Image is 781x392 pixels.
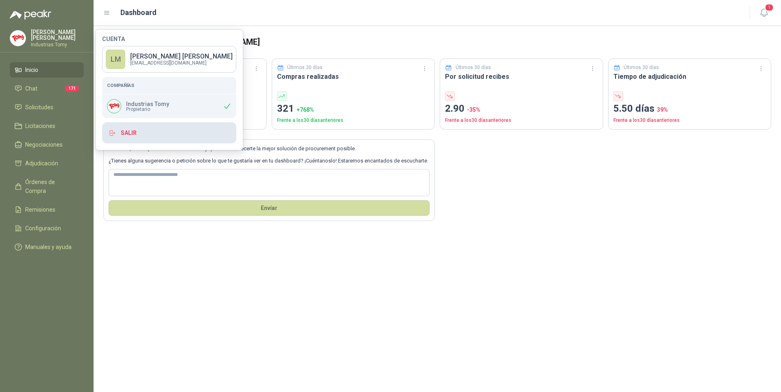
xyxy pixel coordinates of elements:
[114,145,130,152] b: Peakr
[25,103,53,112] span: Solicitudes
[120,7,157,18] h1: Dashboard
[277,101,430,117] p: 321
[109,157,430,165] p: ¿Tienes alguna sugerencia o petición sobre lo que te gustaría ver en tu dashboard? ¡Cuéntanoslo! ...
[25,243,72,251] span: Manuales y ayuda
[613,117,766,124] p: Frente a los 30 días anteriores
[107,100,121,113] img: Company Logo
[10,10,51,19] img: Logo peakr
[25,121,55,130] span: Licitaciones
[613,101,766,117] p: 5.50 días
[107,82,231,89] h5: Compañías
[102,36,236,42] h4: Cuenta
[757,6,771,20] button: 1
[126,107,169,112] span: Propietario
[102,122,236,143] button: Salir
[126,101,169,107] p: Industrias Tomy
[287,64,323,71] p: Últimos 30 días
[10,62,84,78] a: Inicio
[25,178,76,195] span: Órdenes de Compra
[130,53,233,60] p: [PERSON_NAME] [PERSON_NAME]
[25,84,37,93] span: Chat
[10,202,84,217] a: Remisiones
[10,137,84,152] a: Negociaciones
[10,118,84,134] a: Licitaciones
[65,85,79,92] span: 171
[10,221,84,236] a: Configuración
[10,156,84,171] a: Adjudicación
[102,94,236,118] div: Company LogoIndustrias TomyPropietario
[116,36,771,48] h3: Bienvenido de nuevo [PERSON_NAME]
[624,64,659,71] p: Últimos 30 días
[130,61,233,65] p: [EMAIL_ADDRESS][DOMAIN_NAME]
[25,65,38,74] span: Inicio
[109,145,430,153] p: En , nos importan tus necesidades y queremos ofrecerte la mejor solución de procurement posible.
[613,71,766,82] h3: Tiempo de adjudicación
[10,30,26,46] img: Company Logo
[10,174,84,199] a: Órdenes de Compra
[25,205,55,214] span: Remisiones
[109,200,430,216] button: Envíar
[102,46,236,73] a: LM[PERSON_NAME] [PERSON_NAME][EMAIL_ADDRESS][DOMAIN_NAME]
[10,100,84,115] a: Solicitudes
[25,140,63,149] span: Negociaciones
[277,71,430,82] h3: Compras realizadas
[765,4,774,11] span: 1
[297,106,314,113] span: + 768 %
[445,71,598,82] h3: Por solicitud recibes
[10,239,84,255] a: Manuales y ayuda
[657,106,668,113] span: 39 %
[31,29,84,41] p: [PERSON_NAME] [PERSON_NAME]
[25,224,61,233] span: Configuración
[445,101,598,117] p: 2.90
[10,81,84,96] a: Chat171
[467,106,480,113] span: -35 %
[277,117,430,124] p: Frente a los 30 días anteriores
[31,42,84,47] p: Industrias Tomy
[106,50,125,69] div: LM
[456,64,491,71] p: Últimos 30 días
[25,159,58,168] span: Adjudicación
[445,117,598,124] p: Frente a los 30 días anteriores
